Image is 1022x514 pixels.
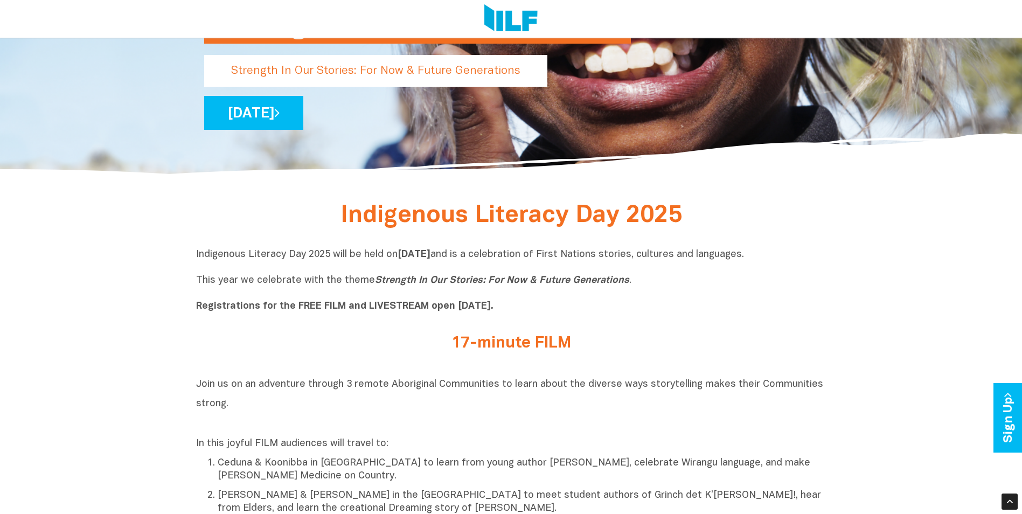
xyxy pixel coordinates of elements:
span: Join us on an adventure through 3 remote Aboriginal Communities to learn about the diverse ways s... [196,380,823,408]
p: Ceduna & Koonibba in [GEOGRAPHIC_DATA] to learn from young author [PERSON_NAME], celebrate Wirang... [218,457,826,483]
img: Logo [484,4,538,33]
h2: 17-minute FILM [309,335,713,352]
b: [DATE] [398,250,430,259]
p: Strength In Our Stories: For Now & Future Generations [204,55,547,87]
b: Registrations for the FREE FILM and LIVESTREAM open [DATE]. [196,302,493,311]
i: Strength In Our Stories: For Now & Future Generations [375,276,629,285]
div: Scroll Back to Top [1002,494,1018,510]
p: In this joyful FILM audiences will travel to: [196,437,826,450]
p: Indigenous Literacy Day 2025 will be held on and is a celebration of First Nations stories, cultu... [196,248,826,313]
a: [DATE] [204,96,303,130]
span: Indigenous Literacy Day 2025 [340,205,682,227]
